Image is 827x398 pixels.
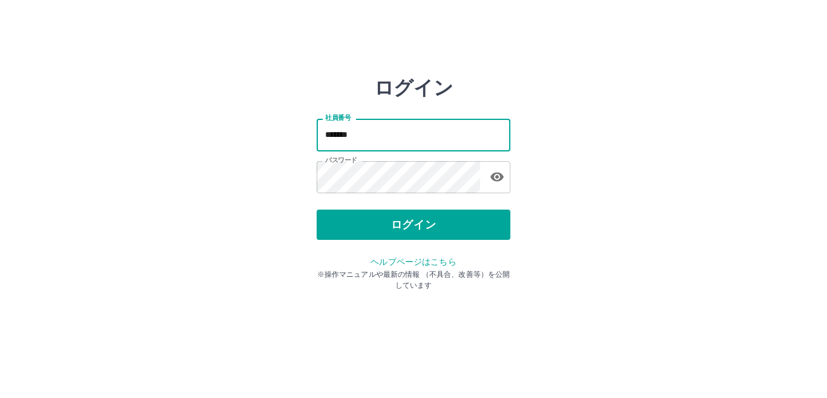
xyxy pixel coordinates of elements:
[325,113,351,122] label: 社員番号
[325,156,357,165] label: パスワード
[371,257,456,267] a: ヘルプページはこちら
[374,76,453,99] h2: ログイン
[317,210,510,240] button: ログイン
[317,269,510,291] p: ※操作マニュアルや最新の情報 （不具合、改善等）を公開しています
